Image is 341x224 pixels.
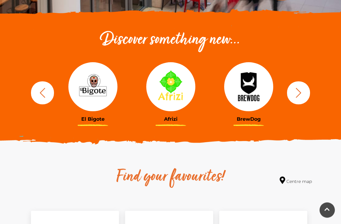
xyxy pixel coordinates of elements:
a: BrewDog [214,63,283,122]
a: Centre map [280,177,312,185]
h2: Discover something new... [28,31,313,50]
a: Afrizi [136,63,205,122]
h2: Find your favourites! [77,168,264,187]
a: El Bigote [59,63,127,122]
h3: Afrizi [136,116,205,122]
h3: El Bigote [59,116,127,122]
h3: BrewDog [214,116,283,122]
